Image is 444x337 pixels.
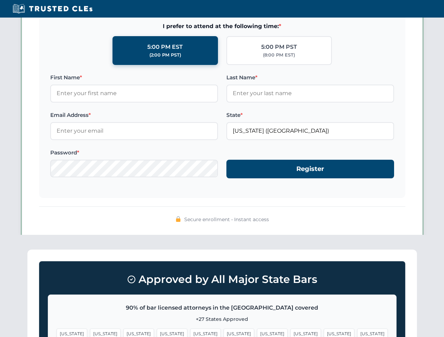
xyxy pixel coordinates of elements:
[263,52,295,59] div: (8:00 PM EST)
[226,111,394,119] label: State
[261,42,297,52] div: 5:00 PM PST
[226,122,394,140] input: Florida (FL)
[184,216,269,223] span: Secure enrollment • Instant access
[147,42,183,52] div: 5:00 PM EST
[50,111,218,119] label: Email Address
[50,122,218,140] input: Enter your email
[175,216,181,222] img: 🔒
[50,73,218,82] label: First Name
[226,160,394,178] button: Register
[50,22,394,31] span: I prefer to attend at the following time:
[226,73,394,82] label: Last Name
[50,85,218,102] input: Enter your first name
[11,4,95,14] img: Trusted CLEs
[50,148,218,157] label: Password
[149,52,181,59] div: (2:00 PM PST)
[48,270,397,289] h3: Approved by All Major State Bars
[57,303,388,312] p: 90% of bar licensed attorneys in the [GEOGRAPHIC_DATA] covered
[226,85,394,102] input: Enter your last name
[57,315,388,323] p: +27 States Approved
